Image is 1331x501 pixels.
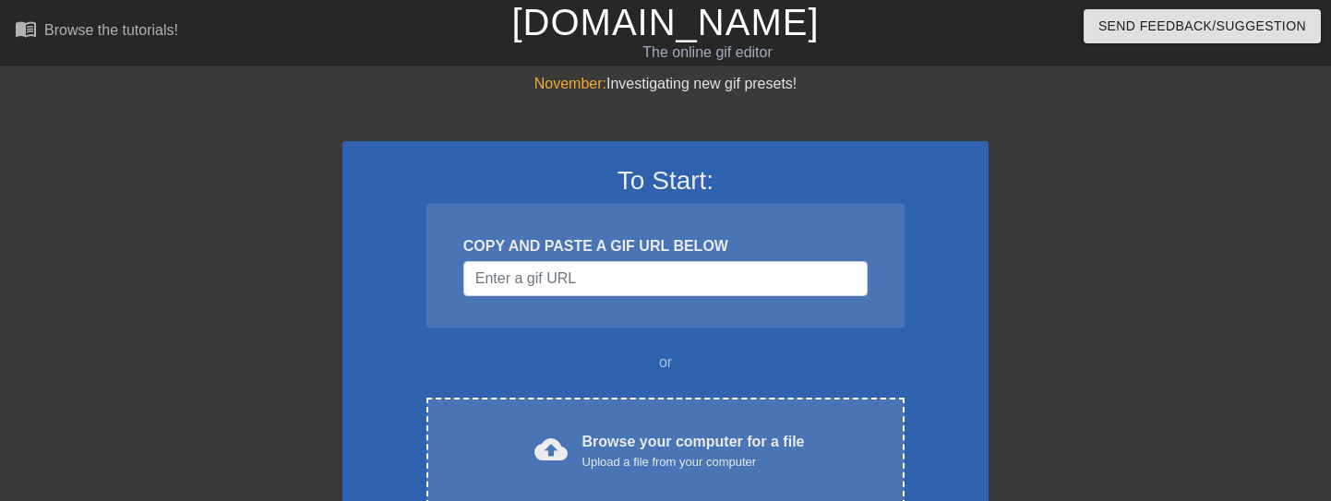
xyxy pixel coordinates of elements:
[390,352,941,374] div: or
[44,22,178,38] div: Browse the tutorials!
[342,73,989,95] div: Investigating new gif presets!
[582,431,805,471] div: Browse your computer for a file
[534,433,568,466] span: cloud_upload
[15,18,178,46] a: Browse the tutorials!
[366,165,965,197] h3: To Start:
[582,453,805,471] div: Upload a file from your computer
[463,235,868,257] div: COPY AND PASTE A GIF URL BELOW
[15,18,37,40] span: menu_book
[511,2,819,42] a: [DOMAIN_NAME]
[1098,15,1306,38] span: Send Feedback/Suggestion
[453,42,963,64] div: The online gif editor
[1084,9,1321,43] button: Send Feedback/Suggestion
[534,76,606,91] span: November:
[463,261,868,296] input: Username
